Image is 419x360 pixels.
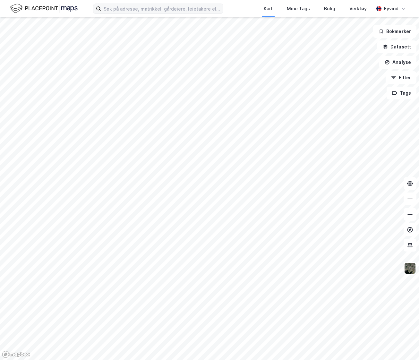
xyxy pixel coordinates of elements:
[384,5,398,13] div: Eyvind
[387,329,419,360] div: Kontrollprogram for chat
[264,5,273,13] div: Kart
[387,329,419,360] iframe: Chat Widget
[101,4,223,13] input: Søk på adresse, matrikkel, gårdeiere, leietakere eller personer
[324,5,335,13] div: Bolig
[349,5,367,13] div: Verktøy
[10,3,78,14] img: logo.f888ab2527a4732fd821a326f86c7f29.svg
[287,5,310,13] div: Mine Tags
